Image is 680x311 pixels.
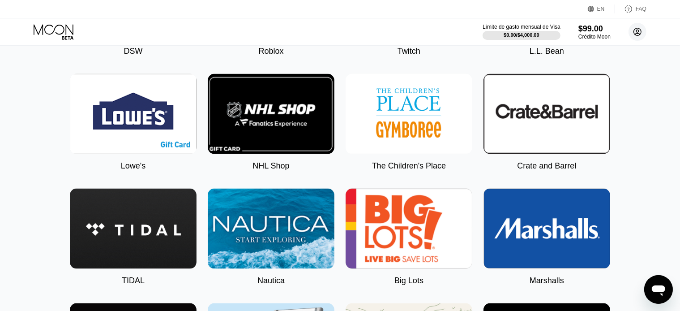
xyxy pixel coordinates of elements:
div: FAQ [636,6,646,12]
div: Límite de gasto mensual de Visa [483,24,560,30]
div: NHL Shop [252,161,289,171]
div: Twitch [398,47,420,56]
div: Lowe's [121,161,145,171]
iframe: Botón para iniciar la ventana de mensajería [644,275,673,304]
div: Límite de gasto mensual de Visa$0.00/$4,000.00 [483,24,560,40]
div: Crédito Moon [578,34,611,40]
div: EN [597,6,605,12]
div: The Children's Place [372,161,446,171]
div: TIDAL [122,276,145,285]
div: $0.00 / $4,000.00 [504,32,539,38]
div: $99.00 [578,24,611,34]
div: EN [588,4,615,13]
div: Big Lots [394,276,423,285]
div: FAQ [615,4,646,13]
div: Roblox [258,47,283,56]
div: $99.00Crédito Moon [578,24,611,40]
div: L.L. Bean [530,47,564,56]
div: Nautica [257,276,285,285]
div: Marshalls [530,276,564,285]
div: Crate and Barrel [517,161,576,171]
div: DSW [124,47,143,56]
